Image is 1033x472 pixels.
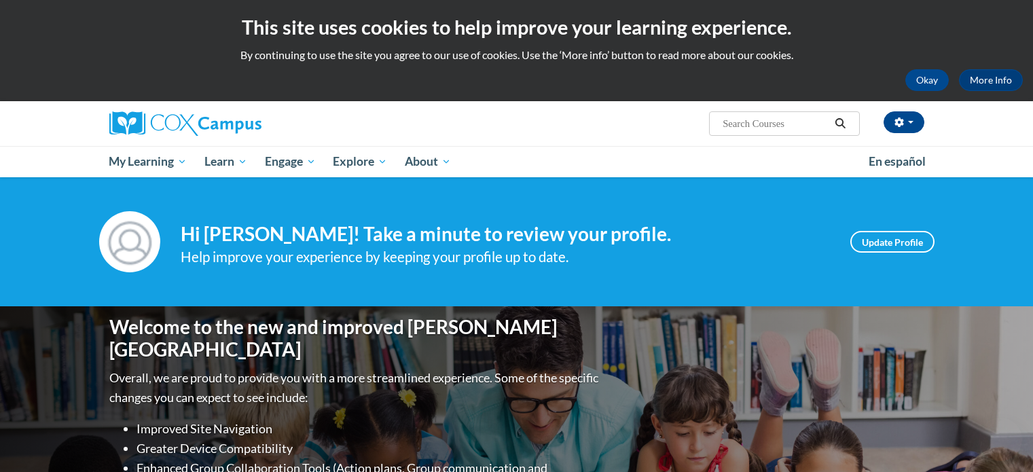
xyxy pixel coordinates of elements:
span: En español [869,154,926,168]
p: Overall, we are proud to provide you with a more streamlined experience. Some of the specific cha... [109,368,602,407]
h4: Hi [PERSON_NAME]! Take a minute to review your profile. [181,223,830,246]
a: About [396,146,460,177]
h1: Welcome to the new and improved [PERSON_NAME][GEOGRAPHIC_DATA] [109,316,602,361]
a: Engage [256,146,325,177]
img: Cox Campus [109,111,261,136]
img: Profile Image [99,211,160,272]
a: My Learning [101,146,196,177]
a: Explore [324,146,396,177]
span: Engage [265,153,316,170]
h2: This site uses cookies to help improve your learning experience. [10,14,1023,41]
a: En español [860,147,935,176]
button: Search [830,115,850,132]
span: About [405,153,451,170]
iframe: Button to launch messaging window [979,418,1022,461]
span: My Learning [109,153,187,170]
span: Learn [204,153,247,170]
div: Help improve your experience by keeping your profile up to date. [181,246,830,268]
span: Explore [333,153,387,170]
button: Account Settings [884,111,924,133]
p: By continuing to use the site you agree to our use of cookies. Use the ‘More info’ button to read... [10,48,1023,62]
a: More Info [959,69,1023,91]
li: Improved Site Navigation [137,419,602,439]
button: Okay [905,69,949,91]
a: Cox Campus [109,111,367,136]
li: Greater Device Compatibility [137,439,602,458]
div: Main menu [89,146,945,177]
a: Learn [196,146,256,177]
a: Update Profile [850,231,935,253]
input: Search Courses [721,115,830,132]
